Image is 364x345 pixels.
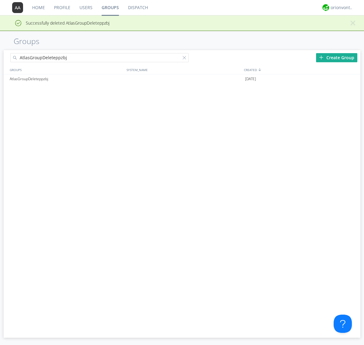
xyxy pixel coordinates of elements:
a: AtlasGroupDeleteppzbj[DATE] [4,74,360,84]
iframe: Toggle Customer Support [334,315,352,333]
div: orionvontas+atlas+automation+org2 [331,5,353,11]
div: GROUPS [8,65,123,74]
div: AtlasGroupDeleteppzbj [8,74,125,84]
img: plus.svg [319,55,323,60]
span: Successfully deleted AtlasGroupDeleteppzbj [5,20,110,26]
img: 29d36aed6fa347d5a1537e7736e6aa13 [322,4,329,11]
div: SYSTEM_NAME [125,65,242,74]
input: Search groups [10,53,189,62]
img: 373638.png [12,2,23,13]
span: [DATE] [245,74,256,84]
div: Create Group [316,53,357,62]
div: CREATED [242,65,360,74]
